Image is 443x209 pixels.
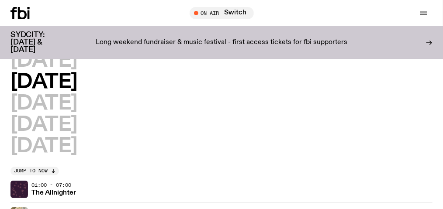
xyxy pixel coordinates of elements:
[31,190,76,196] h3: The Allnighter
[10,167,59,175] button: Jump to now
[96,39,347,47] p: Long weekend fundraiser & music festival - first access tickets for fbi supporters
[14,168,48,173] span: Jump to now
[31,182,71,188] span: 01:00 - 07:00
[190,7,254,19] button: On AirSwitch
[10,72,77,92] button: [DATE]
[31,188,76,196] a: The Allnighter
[10,137,77,156] button: [DATE]
[10,31,66,54] h3: SYDCITY: [DATE] & [DATE]
[10,51,77,71] button: [DATE]
[10,115,77,135] button: [DATE]
[10,94,77,113] button: [DATE]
